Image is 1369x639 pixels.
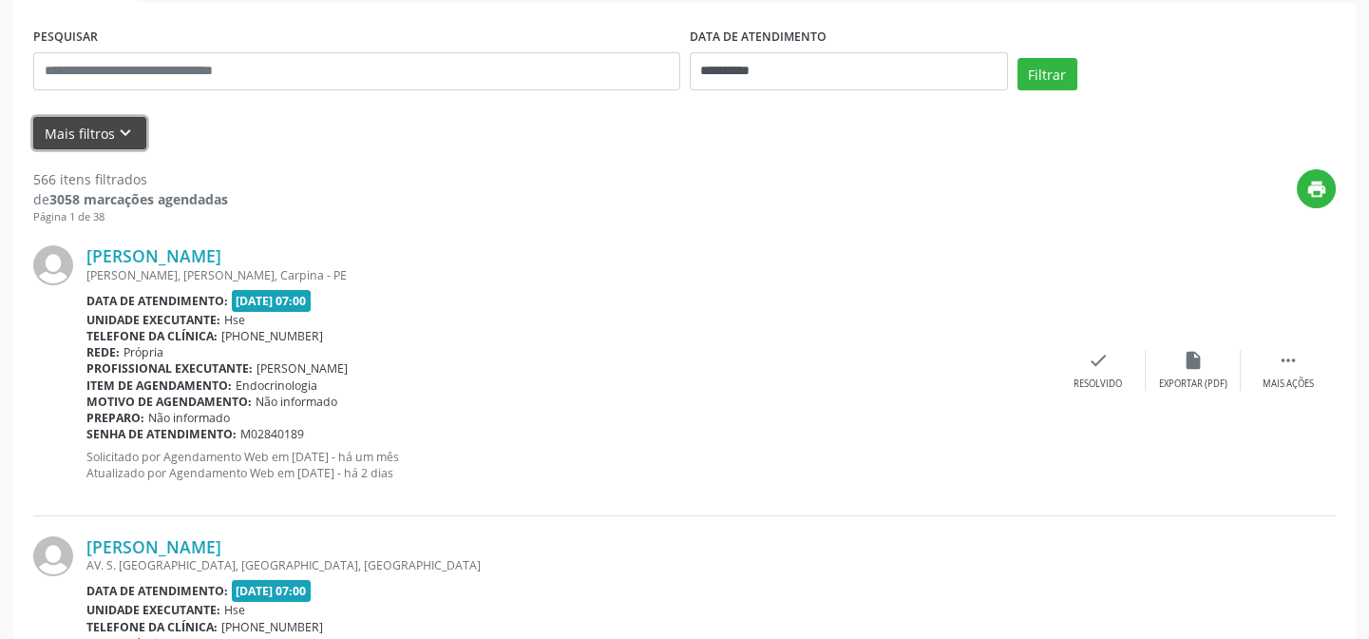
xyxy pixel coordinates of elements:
button: Filtrar [1017,58,1077,90]
b: Telefone da clínica: [86,619,218,635]
label: DATA DE ATENDIMENTO [690,23,827,52]
b: Profissional executante: [86,360,253,377]
span: Hse [224,312,245,328]
p: Solicitado por Agendamento Web em [DATE] - há um mês Atualizado por Agendamento Web em [DATE] - h... [86,449,1051,481]
b: Telefone da clínica: [86,328,218,344]
button: Mais filtroskeyboard_arrow_down [33,117,146,150]
a: [PERSON_NAME] [86,245,221,266]
b: Motivo de agendamento: [86,394,252,410]
div: de [33,189,228,209]
a: [PERSON_NAME] [86,536,221,557]
div: Página 1 de 38 [33,209,228,225]
b: Senha de atendimento: [86,426,237,442]
b: Data de atendimento: [86,583,228,599]
span: Hse [224,602,245,618]
div: Resolvido [1074,378,1122,391]
img: img [33,536,73,576]
b: Rede: [86,344,120,360]
span: Endocrinologia [236,378,317,394]
b: Unidade executante: [86,602,220,618]
div: [PERSON_NAME], [PERSON_NAME], Carpina - PE [86,267,1051,283]
span: [DATE] 07:00 [232,580,312,602]
div: Mais ações [1263,378,1314,391]
i: check [1088,350,1109,371]
div: Exportar (PDF) [1159,378,1227,391]
div: 566 itens filtrados [33,169,228,189]
button: print [1297,169,1336,208]
img: img [33,245,73,285]
span: M02840189 [240,426,304,442]
span: Não informado [148,410,230,426]
b: Item de agendamento: [86,378,232,394]
span: [PERSON_NAME] [257,360,348,377]
b: Unidade executante: [86,312,220,328]
span: [PHONE_NUMBER] [221,328,323,344]
i: keyboard_arrow_down [115,123,136,144]
span: [DATE] 07:00 [232,290,312,312]
span: [PHONE_NUMBER] [221,619,323,635]
span: Própria [124,344,163,360]
label: PESQUISAR [33,23,98,52]
b: Preparo: [86,410,144,426]
strong: 3058 marcações agendadas [49,190,228,208]
i: insert_drive_file [1183,350,1204,371]
i:  [1278,350,1299,371]
i: print [1306,179,1327,200]
span: Não informado [256,394,337,410]
div: AV. S. [GEOGRAPHIC_DATA], [GEOGRAPHIC_DATA], [GEOGRAPHIC_DATA] [86,557,1051,573]
b: Data de atendimento: [86,293,228,309]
